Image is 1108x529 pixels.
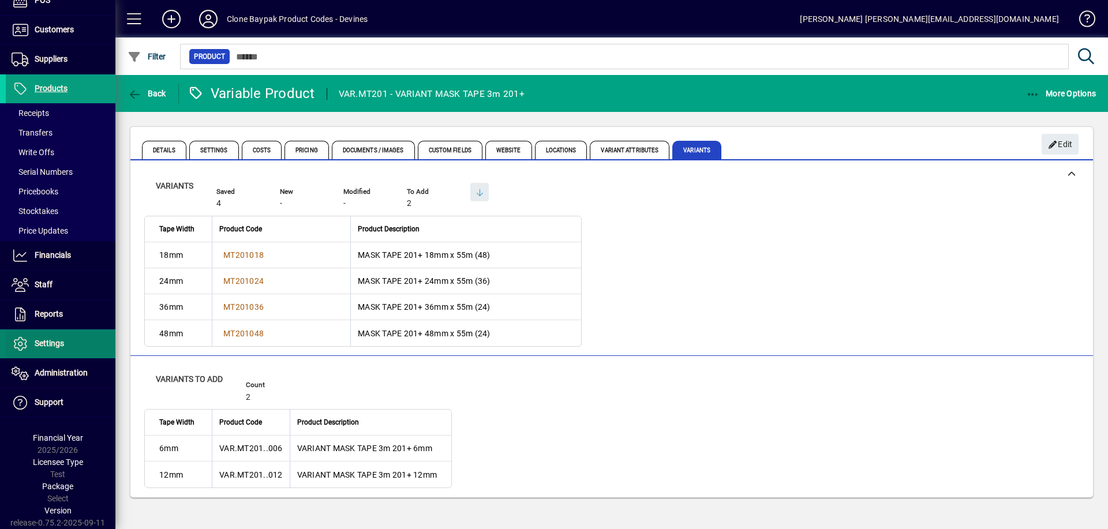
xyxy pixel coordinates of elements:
button: Filter [125,46,169,67]
td: 6mm [145,436,212,462]
a: Receipts [6,103,115,123]
a: Support [6,388,115,417]
span: 4 [216,199,221,208]
span: Count [246,381,292,389]
button: Add [153,9,190,29]
div: Product Code [219,223,343,235]
span: Write Offs [12,148,54,157]
span: Transfers [12,128,53,137]
span: Product Code [219,416,262,429]
span: Version [44,506,72,515]
button: Back [125,83,169,104]
td: VAR.MT201..012 [212,462,290,487]
span: Edit [1048,135,1073,154]
td: MASK TAPE 201+ 48mm x 55m (24) [350,320,581,346]
div: Tape Width [159,416,205,429]
span: Price Updates [12,226,68,235]
a: Transfers [6,123,115,142]
span: Saved [216,188,263,196]
span: Product [194,51,225,62]
div: Variable Product [188,84,315,103]
a: MT201024 [219,275,268,287]
td: VARIANT MASK TAPE 3m 201+ 12mm [290,462,452,487]
span: Support [35,397,63,407]
button: Show missing variants [470,183,489,201]
span: Variants [156,181,193,190]
div: Clone Baypak Product Codes - Devines [227,10,368,28]
span: Product Code [219,223,262,235]
button: Edit [1042,134,1079,155]
span: 2 [246,393,250,402]
td: MASK TAPE 201+ 24mm x 55m (36) [350,268,581,294]
span: Settings [35,339,64,348]
span: MT201018 [223,250,264,260]
app-page-header-button: Back [115,83,179,104]
span: Serial Numbers [12,167,73,177]
span: Stocktakes [12,207,58,216]
span: Tape Width [159,416,194,429]
span: Variant Attributes [590,141,669,159]
span: Suppliers [35,54,68,63]
span: More Options [1026,89,1096,98]
span: Customers [35,25,74,34]
a: Administration [6,359,115,388]
span: Pricing [285,141,329,159]
span: Financial Year [33,433,83,442]
td: 48mm [145,320,212,346]
td: VAR.MT201..006 [212,436,290,462]
span: Receipts [12,108,49,118]
span: Filter [128,52,166,61]
button: More Options [1023,83,1099,104]
span: 2 [407,199,411,208]
a: Suppliers [6,45,115,74]
button: Profile [190,9,227,29]
a: Settings [6,329,115,358]
div: Product Description [358,223,567,235]
td: 12mm [145,462,212,487]
a: Knowledge Base [1070,2,1094,40]
span: MT201024 [223,276,264,286]
span: Tape Width [159,223,194,235]
span: To Add [407,188,453,196]
span: Custom Fields [418,141,482,159]
a: Customers [6,16,115,44]
td: MASK TAPE 201+ 18mm x 55m (48) [350,242,581,268]
td: VARIANT MASK TAPE 3m 201+ 6mm [290,436,452,462]
a: MT201048 [219,327,268,340]
span: New [280,188,326,196]
span: Reports [35,309,63,318]
span: Settings [189,141,239,159]
span: MT201048 [223,329,264,338]
span: Variants to add [156,374,223,384]
span: - [343,199,346,208]
a: Price Updates [6,221,115,241]
a: MT201018 [219,249,268,261]
div: Product Description [297,416,437,429]
a: MT201036 [219,301,268,313]
a: Write Offs [6,142,115,162]
span: Products [35,84,68,93]
span: Pricebooks [12,187,58,196]
span: Locations [535,141,587,159]
div: Tape Width [159,223,205,235]
span: Variants [672,141,721,159]
td: MASK TAPE 201+ 36mm x 55m (24) [350,294,581,320]
a: Stocktakes [6,201,115,221]
span: Details [142,141,186,159]
a: Staff [6,271,115,299]
span: Product Description [297,416,359,429]
div: [PERSON_NAME] [PERSON_NAME][EMAIL_ADDRESS][DOMAIN_NAME] [800,10,1059,28]
div: VAR.MT201 - VARIANT MASK TAPE 3m 201+ [339,85,525,103]
a: Financials [6,241,115,270]
a: Serial Numbers [6,162,115,182]
span: Modified [343,188,390,196]
td: 24mm [145,268,212,294]
span: Licensee Type [33,457,83,467]
td: 36mm [145,294,212,320]
span: Administration [35,368,88,377]
a: Pricebooks [6,182,115,201]
a: Reports [6,300,115,329]
span: Website [485,141,532,159]
span: Product Description [358,223,420,235]
span: Financials [35,250,71,260]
